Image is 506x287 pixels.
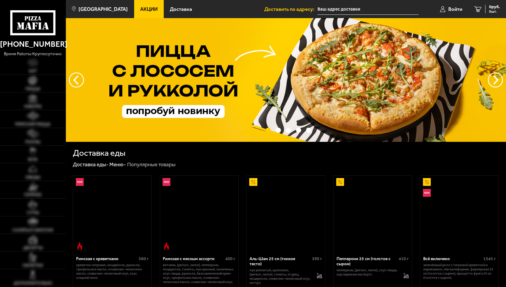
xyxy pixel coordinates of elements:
[28,158,38,162] span: WOK
[225,256,235,261] span: 400 г
[399,256,409,261] span: 410 г
[249,178,257,186] img: Акционный
[160,176,238,253] a: НовинкаОстрое блюдоРимская с мясным ассорти
[312,256,322,261] span: 390 г
[264,7,317,12] span: Доставить по адресу:
[423,189,431,197] img: Новинка
[423,257,482,262] div: Всё включено
[336,178,344,186] img: Акционный
[317,4,419,15] input: Ваш адрес доставки
[420,176,498,253] a: АкционныйНовинкаВсё включено
[127,161,176,168] div: Популярные товары
[23,246,43,250] span: Десерты
[337,268,398,277] p: пепперони, [PERSON_NAME], соус-пицца, сыр пармезан (на борт).
[76,242,84,250] img: Острое блюдо
[23,263,43,268] span: Напитки
[250,257,311,266] div: Аль-Шам 25 см (тонкое тесто)
[163,257,224,262] div: Римская с мясным ассорти
[25,175,40,180] span: Обеды
[170,7,192,12] span: Доставка
[140,7,158,12] span: Акции
[79,7,128,12] span: [GEOGRAPHIC_DATA]
[334,176,412,253] a: АкционныйПепперони 25 см (толстое с сыром)
[25,140,40,144] span: Роллы
[73,176,151,253] a: НовинкаОстрое блюдоРимская с креветками
[250,268,311,285] p: лук репчатый, цыпленок, [PERSON_NAME], томаты, огурец, моцарелла, сливочно-чесночный соус, кетчуп.
[448,7,462,12] span: Войти
[337,257,398,266] div: Пепперони 25 см (толстое с сыром)
[286,128,291,133] button: точки переключения
[27,211,39,215] span: Супы
[24,104,41,109] span: Наборы
[76,257,137,262] div: Римская с креветками
[266,128,271,133] button: точки переключения
[73,161,108,167] a: Доставка еды-
[69,72,84,88] button: следующий
[163,242,170,250] img: Острое блюдо
[423,178,431,186] img: Акционный
[12,228,53,232] span: Салаты и закуски
[489,5,500,9] span: 0 руб.
[488,72,503,88] button: предыдущий
[247,176,325,253] a: АкционныйАль-Шам 25 см (тонкое тесто)
[73,149,125,157] h1: Доставка еды
[139,256,149,261] span: 360 г
[76,178,84,186] img: Новинка
[14,281,52,285] span: Дополнительно
[483,256,496,261] span: 1345 г
[163,263,235,284] p: ветчина, [PERSON_NAME], пепперони, моцарелла, томаты, лук красный, халапеньо, соус-пицца, руккола...
[489,10,500,13] span: 0 шт.
[306,128,311,133] button: точки переключения
[15,122,50,126] span: Римская пицца
[163,178,170,186] img: Новинка
[296,128,301,133] button: точки переключения
[24,193,42,197] span: Горячее
[109,161,126,167] a: Меню-
[29,69,37,73] span: Хит
[276,128,281,133] button: точки переключения
[76,263,149,280] p: креветка тигровая, моцарелла, руккола, трюфельное масло, оливково-чесночное масло, сливочно-чесно...
[423,263,496,280] p: Запечённый ролл с тигровой креветкой и пармезаном, Эби Калифорния, Фермерская 25 см (толстое с сы...
[25,87,40,91] span: Пицца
